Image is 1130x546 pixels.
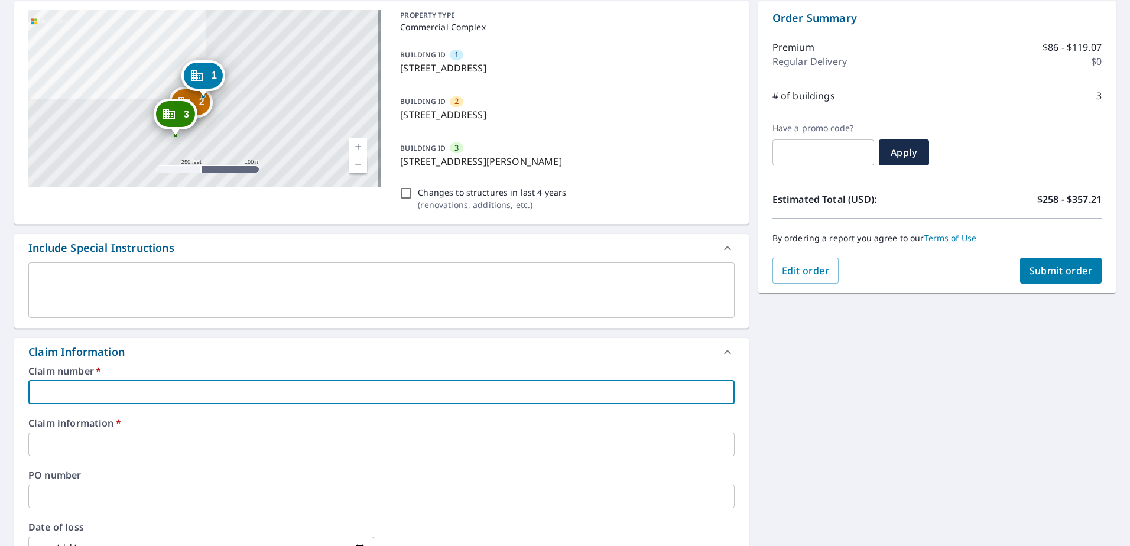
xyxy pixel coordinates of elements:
[772,40,814,54] p: Premium
[28,366,735,376] label: Claim number
[28,240,174,256] div: Include Special Instructions
[454,142,459,154] span: 3
[1096,89,1102,103] p: 3
[400,154,729,168] p: [STREET_ADDRESS][PERSON_NAME]
[418,186,566,199] p: Changes to structures in last 4 years
[400,50,446,60] p: BUILDING ID
[181,60,225,97] div: Dropped pin, building 1, Commercial property, 1201 Urbantke Ct Copperas Cove, TX 76522
[772,123,874,134] label: Have a promo code?
[772,89,835,103] p: # of buildings
[14,338,749,366] div: Claim Information
[418,199,566,211] p: ( renovations, additions, etc. )
[169,87,213,123] div: Dropped pin, building 2, Commercial property, 1205 Urbantke Ct Copperas Cove, TX 76522
[349,155,367,173] a: Current Level 17, Zoom Out
[28,470,735,480] label: PO number
[400,96,446,106] p: BUILDING ID
[400,143,446,153] p: BUILDING ID
[772,192,937,206] p: Estimated Total (USD):
[28,522,374,532] label: Date of loss
[454,49,459,60] span: 1
[888,146,920,159] span: Apply
[924,232,977,243] a: Terms of Use
[400,10,729,21] p: PROPERTY TYPE
[199,97,204,106] span: 2
[154,99,197,135] div: Dropped pin, building 3, Commercial property, 1206 Curry Ave Copperas Cove, TX 76522
[772,10,1102,26] p: Order Summary
[1037,192,1102,206] p: $258 - $357.21
[14,234,749,262] div: Include Special Instructions
[28,344,125,360] div: Claim Information
[400,21,729,33] p: Commercial Complex
[1020,258,1102,284] button: Submit order
[400,108,729,122] p: [STREET_ADDRESS]
[212,71,217,80] span: 1
[349,138,367,155] a: Current Level 17, Zoom In
[772,233,1102,243] p: By ordering a report you agree to our
[28,418,735,428] label: Claim information
[184,110,189,119] span: 3
[782,264,830,277] span: Edit order
[1030,264,1093,277] span: Submit order
[400,61,729,75] p: [STREET_ADDRESS]
[879,139,929,165] button: Apply
[1091,54,1102,69] p: $0
[454,96,459,107] span: 2
[772,54,847,69] p: Regular Delivery
[772,258,839,284] button: Edit order
[1043,40,1102,54] p: $86 - $119.07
